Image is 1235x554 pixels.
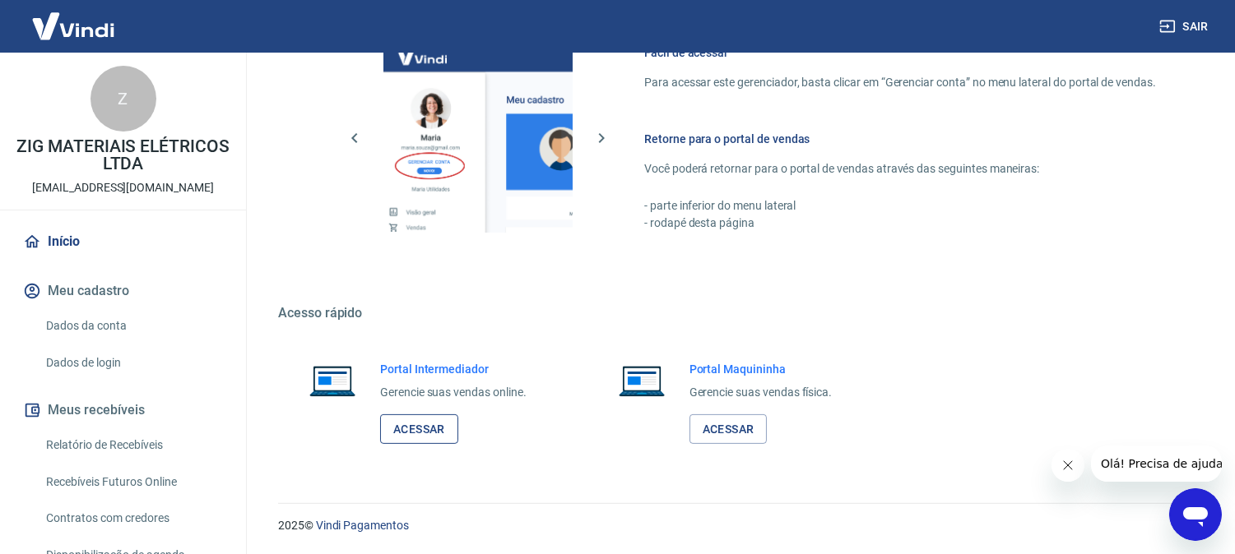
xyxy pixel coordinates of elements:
p: Para acessar este gerenciador, basta clicar em “Gerenciar conta” no menu lateral do portal de ven... [644,74,1156,91]
a: Acessar [689,414,768,445]
img: Vindi [20,1,127,51]
p: Gerencie suas vendas online. [380,384,527,401]
a: Relatório de Recebíveis [39,428,226,462]
p: - parte inferior do menu lateral [644,197,1156,215]
a: Dados de login [39,346,226,380]
a: Recebíveis Futuros Online [39,465,226,499]
button: Sair [1156,12,1215,42]
div: Z [91,66,156,132]
img: Imagem de um notebook aberto [298,361,367,400]
img: Imagem da dashboard mostrando o botão de gerenciar conta na sidebar no lado esquerdo [383,44,573,233]
iframe: Botão para abrir a janela de mensagens [1169,488,1222,541]
a: Contratos com credores [39,501,226,535]
iframe: Mensagem da empresa [1091,446,1222,482]
p: Você poderá retornar para o portal de vendas através das seguintes maneiras: [644,160,1156,178]
a: Dados da conta [39,309,226,343]
button: Meus recebíveis [20,392,226,428]
p: 2025 © [278,517,1196,534]
a: Início [20,224,226,260]
a: Acessar [380,414,458,445]
h5: Acesso rápido [278,305,1196,321]
span: Olá! Precisa de ajuda? [10,12,138,25]
h6: Portal Intermediador [380,361,527,377]
button: Meu cadastro [20,273,226,309]
p: Gerencie suas vendas física. [689,384,833,401]
h6: Retorne para o portal de vendas [644,131,1156,147]
p: - rodapé desta página [644,215,1156,232]
iframe: Fechar mensagem [1052,449,1084,482]
a: Vindi Pagamentos [316,519,409,532]
p: ZIG MATERIAIS ELÉTRICOS LTDA [13,138,233,173]
h6: Portal Maquininha [689,361,833,377]
img: Imagem de um notebook aberto [607,361,676,400]
p: [EMAIL_ADDRESS][DOMAIN_NAME] [32,179,214,196]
